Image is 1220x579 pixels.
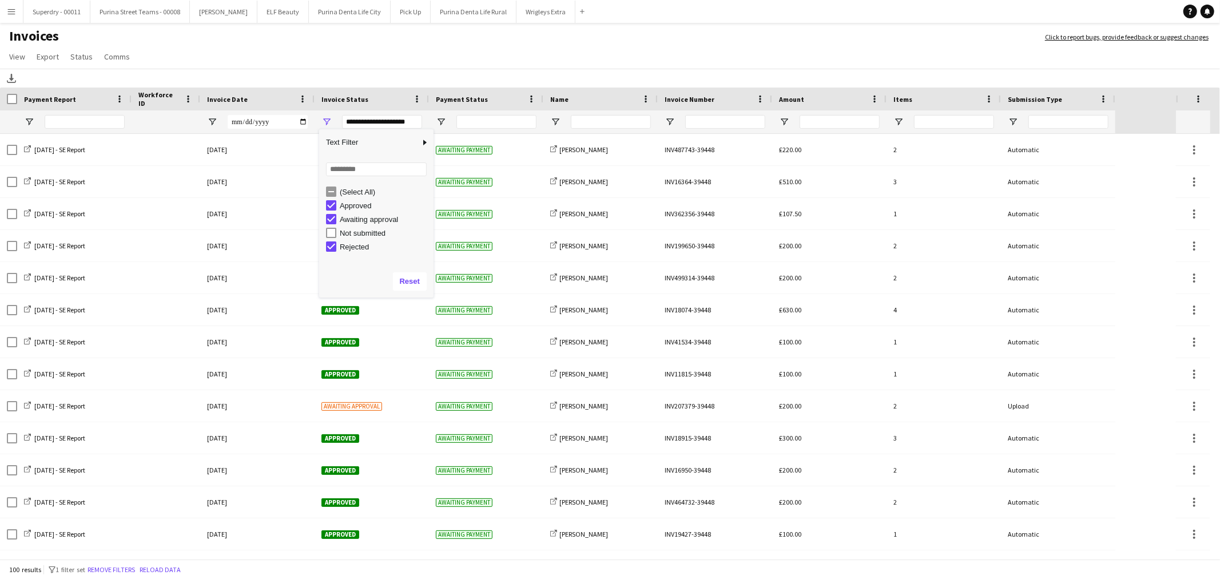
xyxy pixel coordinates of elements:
[309,1,391,23] button: Purina Denta Life City
[559,498,608,506] span: [PERSON_NAME]
[34,338,85,346] span: [DATE] - SE Report
[321,95,368,104] span: Invoice Status
[887,230,1001,261] div: 2
[34,466,85,474] span: [DATE] - SE Report
[779,434,801,442] span: £300.00
[658,422,772,454] div: INV18915-39448
[24,530,85,538] a: [DATE] - SE Report
[559,370,608,378] span: [PERSON_NAME]
[887,262,1001,294] div: 2
[34,145,85,154] span: [DATE] - SE Report
[800,115,880,129] input: Amount Filter Input
[559,209,608,218] span: [PERSON_NAME]
[1008,95,1062,104] span: Submission Type
[104,51,130,62] span: Comms
[887,198,1001,229] div: 1
[24,177,85,186] a: [DATE] - SE Report
[550,117,561,127] button: Open Filter Menu
[1008,117,1018,127] button: Open Filter Menu
[559,434,608,442] span: [PERSON_NAME]
[658,518,772,550] div: INV19427-39448
[24,370,85,378] a: [DATE] - SE Report
[779,117,789,127] button: Open Filter Menu
[658,294,772,326] div: INV18074-39448
[321,338,359,347] span: Approved
[887,390,1001,422] div: 2
[559,145,608,154] span: [PERSON_NAME]
[321,370,359,379] span: Approved
[319,185,434,253] div: Filter List
[24,95,76,104] span: Payment Report
[200,262,315,294] div: [DATE]
[779,498,801,506] span: £200.00
[24,117,34,127] button: Open Filter Menu
[200,166,315,197] div: [DATE]
[393,272,427,291] button: Reset
[436,146,492,154] span: Awaiting payment
[319,133,420,152] span: Text Filter
[340,243,430,251] div: Rejected
[658,262,772,294] div: INV499314-39448
[391,1,431,23] button: Pick Up
[779,241,801,250] span: £200.00
[34,498,85,506] span: [DATE] - SE Report
[200,294,315,326] div: [DATE]
[685,115,765,129] input: Invoice Number Filter Input
[779,145,801,154] span: £220.00
[779,402,801,410] span: £200.00
[887,358,1001,390] div: 1
[658,166,772,197] div: INV16364-39448
[321,306,359,315] span: Approved
[436,530,492,539] span: Awaiting payment
[436,210,492,219] span: Awaiting payment
[893,117,904,127] button: Open Filter Menu
[1001,262,1115,294] div: Automatic
[436,95,488,104] span: Payment Status
[559,241,608,250] span: [PERSON_NAME]
[559,402,608,410] span: [PERSON_NAME]
[1001,198,1115,229] div: Automatic
[32,49,63,64] a: Export
[24,273,85,282] a: [DATE] - SE Report
[436,242,492,251] span: Awaiting payment
[914,115,994,129] input: Items Filter Input
[340,201,430,210] div: Approved
[257,1,309,23] button: ELF Beauty
[887,518,1001,550] div: 1
[9,51,25,62] span: View
[200,390,315,422] div: [DATE]
[24,466,85,474] a: [DATE] - SE Report
[34,306,85,314] span: [DATE] - SE Report
[200,134,315,165] div: [DATE]
[1045,32,1209,42] a: Click to report bugs, provide feedback or suggest changes
[559,338,608,346] span: [PERSON_NAME]
[779,177,801,186] span: £510.00
[1001,422,1115,454] div: Automatic
[436,178,492,187] span: Awaiting payment
[779,209,801,218] span: £107.50
[5,49,30,64] a: View
[90,1,190,23] button: Purina Street Teams - 00008
[24,241,85,250] a: [DATE] - SE Report
[550,95,569,104] span: Name
[34,530,85,538] span: [DATE] - SE Report
[321,402,382,411] span: Awaiting approval
[436,274,492,283] span: Awaiting payment
[887,166,1001,197] div: 3
[207,95,248,104] span: Invoice Date
[137,564,183,576] button: Reload data
[190,1,257,23] button: [PERSON_NAME]
[340,229,430,237] div: Not submitted
[779,95,804,104] span: Amount
[321,466,359,475] span: Approved
[200,454,315,486] div: [DATE]
[436,466,492,475] span: Awaiting payment
[658,390,772,422] div: INV207379-39448
[658,326,772,358] div: INV41534-39448
[559,306,608,314] span: [PERSON_NAME]
[559,273,608,282] span: [PERSON_NAME]
[887,454,1001,486] div: 2
[34,434,85,442] span: [DATE] - SE Report
[200,422,315,454] div: [DATE]
[207,117,217,127] button: Open Filter Menu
